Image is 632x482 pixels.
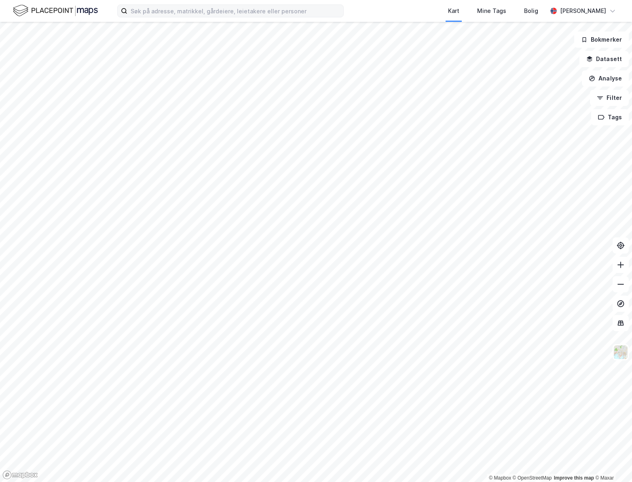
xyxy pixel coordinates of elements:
div: Kontrollprogram for chat [592,443,632,482]
button: Bokmerker [574,32,629,48]
iframe: Chat Widget [592,443,632,482]
a: Mapbox homepage [2,470,38,480]
img: Z [613,345,628,360]
button: Analyse [582,70,629,87]
input: Søk på adresse, matrikkel, gårdeiere, leietakere eller personer [127,5,343,17]
img: logo.f888ab2527a4732fd821a326f86c7f29.svg [13,4,98,18]
div: Bolig [524,6,538,16]
div: [PERSON_NAME] [560,6,606,16]
a: Mapbox [489,475,511,481]
button: Filter [590,90,629,106]
a: OpenStreetMap [513,475,552,481]
div: Mine Tags [477,6,506,16]
button: Tags [591,109,629,125]
button: Datasett [579,51,629,67]
a: Improve this map [554,475,594,481]
div: Kart [448,6,459,16]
